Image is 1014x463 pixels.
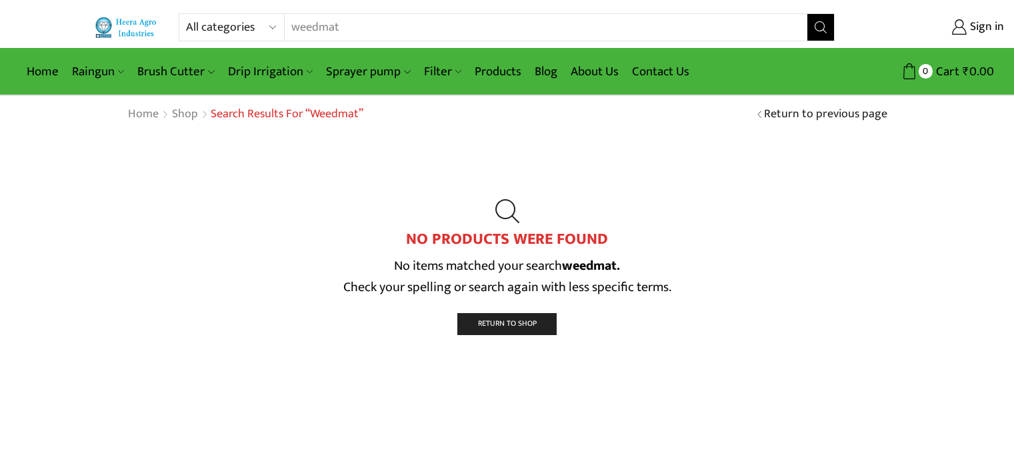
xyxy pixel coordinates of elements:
span: Return To Shop [478,317,537,330]
a: Return To Shop [457,313,557,335]
a: Home [127,106,159,123]
a: Shop [171,106,199,123]
p: No items matched your search Check your spelling or search again with less specific terms. [127,255,887,298]
a: 0 Cart ₹0.00 [848,59,994,84]
span: ₹ [963,61,969,82]
h2: No products were found [127,230,887,249]
a: About Us [564,56,625,87]
h1: Search results for “weedmat” [211,107,363,122]
a: Sprayer pump [319,56,417,87]
a: Blog [528,56,564,87]
span: Sign in [967,19,1004,36]
nav: Breadcrumb [127,106,363,123]
a: Contact Us [625,56,696,87]
span: 0 [919,64,933,78]
span: Cart [933,63,959,81]
a: Filter [417,56,468,87]
button: Search button [807,14,834,41]
a: Drip Irrigation [221,56,319,87]
a: Raingun [65,56,131,87]
a: Products [468,56,528,87]
a: Brush Cutter [131,56,221,87]
strong: weedmat. [562,254,620,277]
bdi: 0.00 [963,61,994,82]
a: Home [20,56,65,87]
a: Sign in [855,15,1004,39]
a: Return to previous page [764,106,887,123]
input: Search for... [285,14,791,41]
